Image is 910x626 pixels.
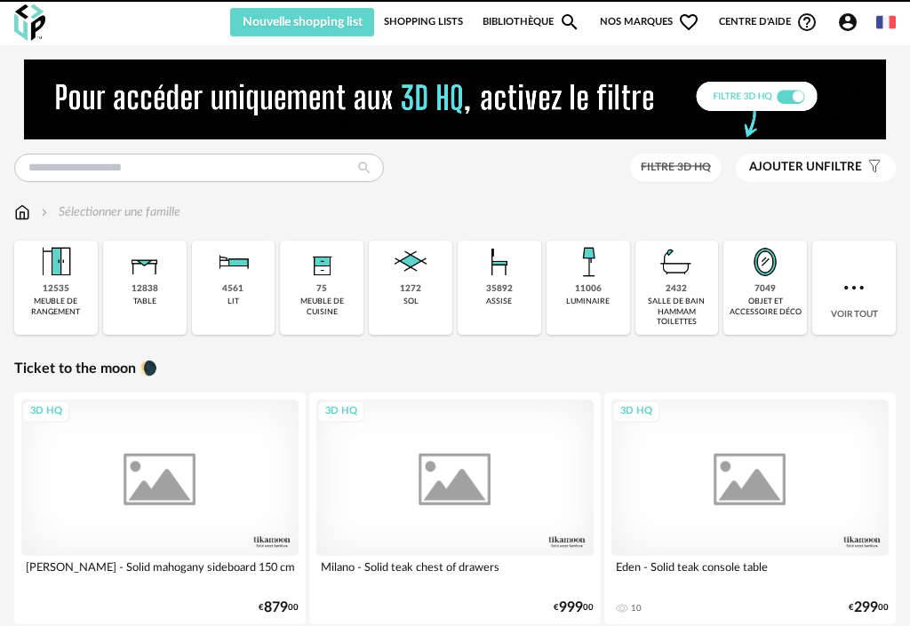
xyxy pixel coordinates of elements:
[719,12,818,33] span: Centre d'aideHelp Circle Outline icon
[309,392,601,624] a: 3D HQ Milano - Solid teak chest of drawers €99900
[243,16,363,28] span: Nouvelle shopping list
[554,602,594,614] div: € 00
[21,556,299,591] div: [PERSON_NAME] - Solid mahogany sideboard 150 cm
[631,603,642,614] div: 10
[837,12,866,33] span: Account Circle icon
[678,12,699,33] span: Heart Outline icon
[486,283,513,295] div: 35892
[222,283,243,295] div: 4561
[559,602,583,614] span: 999
[14,4,45,41] img: OXP
[37,203,52,221] img: svg+xml;base64,PHN2ZyB3aWR0aD0iMTYiIGhlaWdodD0iMTYiIHZpZXdCb3g9IjAgMCAxNiAxNiIgZmlsbD0ibm9uZSIgeG...
[566,297,610,306] div: luminaire
[612,400,660,423] div: 3D HQ
[611,556,889,591] div: Eden - Solid teak console table
[132,283,158,295] div: 12838
[849,602,889,614] div: € 00
[37,203,180,221] div: Sélectionner une famille
[14,392,306,624] a: 3D HQ [PERSON_NAME] - Solid mahogany sideboard 150 cm €87900
[35,241,77,283] img: Meuble%20de%20rangement.png
[729,297,802,317] div: objet et accessoire déco
[736,154,896,182] button: Ajouter unfiltre Filter icon
[124,241,166,283] img: Table.png
[641,162,711,172] span: Filtre 3D HQ
[403,297,419,306] div: sol
[744,241,786,283] img: Miroir.png
[604,392,896,624] a: 3D HQ Eden - Solid teak console table 10 €29900
[227,297,239,306] div: lit
[22,400,70,423] div: 3D HQ
[796,12,818,33] span: Help Circle Outline icon
[264,602,288,614] span: 879
[854,602,878,614] span: 299
[655,241,698,283] img: Salle%20de%20bain.png
[285,297,358,317] div: meuble de cuisine
[749,161,824,173] span: Ajouter un
[812,241,896,335] div: Voir tout
[14,203,30,221] img: svg+xml;base64,PHN2ZyB3aWR0aD0iMTYiIGhlaWdodD0iMTciIHZpZXdCb3g9IjAgMCAxNiAxNyIgZmlsbD0ibm9uZSIgeG...
[400,283,421,295] div: 1272
[316,556,594,591] div: Milano - Solid teak chest of drawers
[837,12,858,33] span: Account Circle icon
[389,241,432,283] img: Sol.png
[133,297,156,306] div: table
[317,400,365,423] div: 3D HQ
[641,297,714,327] div: salle de bain hammam toilettes
[24,59,886,139] img: NEW%20NEW%20HQ%20NEW_V1.gif
[43,283,69,295] div: 12535
[316,283,327,295] div: 75
[559,12,580,33] span: Magnify icon
[478,241,521,283] img: Assise.png
[259,602,299,614] div: € 00
[862,160,882,175] span: Filter icon
[486,297,512,306] div: assise
[749,160,862,175] span: filtre
[20,297,92,317] div: meuble de rangement
[754,283,776,295] div: 7049
[840,273,868,302] img: more.7b13dc1.svg
[384,8,463,36] a: Shopping Lists
[575,283,602,295] div: 11006
[600,8,699,36] span: Nos marques
[14,360,157,378] a: Ticket to the moon 🌘
[567,241,610,283] img: Luminaire.png
[666,283,687,295] div: 2432
[483,8,580,36] a: BibliothèqueMagnify icon
[876,12,896,32] img: fr
[300,241,343,283] img: Rangement.png
[230,8,374,36] button: Nouvelle shopping list
[212,241,254,283] img: Literie.png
